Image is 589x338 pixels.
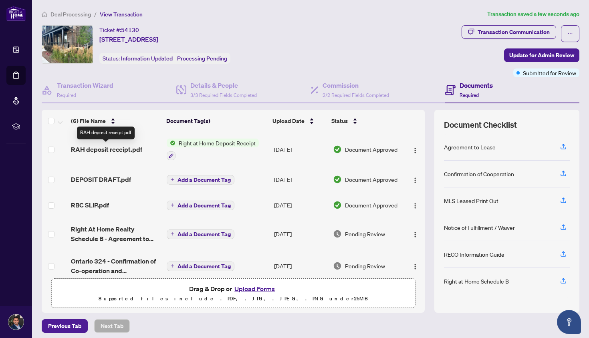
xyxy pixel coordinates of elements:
article: Transaction saved a few seconds ago [487,10,579,19]
button: Logo [409,199,422,211]
p: Supported files include .PDF, .JPG, .JPEG, .PNG under 25 MB [56,294,410,304]
span: Document Approved [345,201,397,209]
div: Transaction Communication [478,26,550,38]
div: Ticket #: [99,25,139,34]
img: Logo [412,177,418,183]
span: Upload Date [272,117,305,125]
th: (6) File Name [68,110,163,132]
th: Document Tag(s) [163,110,269,132]
button: Add a Document Tag [167,174,234,185]
button: Update for Admin Review [504,48,579,62]
button: Open asap [557,310,581,334]
span: Add a Document Tag [178,264,231,269]
span: (6) File Name [71,117,106,125]
img: IMG-X12359234_1.jpg [42,26,93,63]
span: 54130 [121,26,139,34]
span: plus [170,232,174,236]
button: Add a Document Tag [167,262,234,271]
span: plus [170,264,174,268]
button: Add a Document Tag [167,261,234,271]
span: RBC SLIP.pdf [71,200,109,210]
button: Logo [409,227,422,240]
span: Information Updated - Processing Pending [121,55,227,62]
h4: Transaction Wizard [57,80,113,90]
h4: Documents [460,80,493,90]
h4: Commission [323,80,389,90]
button: Logo [409,173,422,186]
button: Add a Document Tag [167,175,234,185]
h4: Details & People [190,80,257,90]
button: Upload Forms [232,284,277,294]
div: MLS Leased Print Out [444,196,498,205]
td: [DATE] [271,167,330,192]
div: RAH deposit receipt.pdf [77,127,135,139]
span: plus [170,177,174,181]
span: Document Approved [345,145,397,154]
span: Document Approved [345,175,397,184]
td: [DATE] [271,132,330,167]
span: Update for Admin Review [509,49,574,62]
span: Add a Document Tag [178,177,231,183]
button: Add a Document Tag [167,201,234,210]
td: [DATE] [271,250,330,282]
img: Status Icon [167,139,175,147]
span: Submitted for Review [523,68,576,77]
span: ellipsis [567,31,573,36]
img: Profile Icon [8,314,24,330]
button: Add a Document Tag [167,229,234,239]
img: logo [6,6,26,21]
div: Status: [99,53,230,64]
span: Pending Review [345,229,385,238]
span: Drag & Drop orUpload FormsSupported files include .PDF, .JPG, .JPEG, .PNG under25MB [52,279,415,308]
button: Previous Tab [42,319,88,333]
td: [DATE] [271,218,330,250]
img: Document Status [333,262,342,270]
span: View Transaction [100,11,143,18]
td: [DATE] [271,192,330,218]
span: Pending Review [345,262,385,270]
li: / [94,10,97,19]
img: Document Status [333,201,342,209]
span: Deal Processing [50,11,91,18]
span: Ontario 324 - Confirmation of Co-operation and Representation TenantLandlord 29.pdf [71,256,160,276]
th: Status [328,110,402,132]
img: Logo [412,203,418,209]
span: Previous Tab [48,320,81,332]
span: 2/2 Required Fields Completed [323,92,389,98]
div: Agreement to Lease [444,143,496,151]
button: Next Tab [94,319,130,333]
span: Required [57,92,76,98]
span: [STREET_ADDRESS] [99,34,158,44]
span: 3/3 Required Fields Completed [190,92,257,98]
img: Logo [412,147,418,154]
img: Logo [412,231,418,238]
div: Right at Home Schedule B [444,277,509,286]
span: Right At Home Realty Schedule B - Agreement to Lease - Residential 1.pdf [71,224,160,243]
img: Logo [412,264,418,270]
img: Document Status [333,229,342,238]
img: Document Status [333,145,342,154]
button: Logo [409,260,422,272]
span: Add a Document Tag [178,203,231,208]
span: DEPOSIT DRAFT.pdf [71,175,131,184]
span: Required [460,92,479,98]
div: RECO Information Guide [444,250,504,259]
span: home [42,12,47,17]
span: Add a Document Tag [178,231,231,237]
span: Drag & Drop or [189,284,277,294]
th: Upload Date [269,110,328,132]
button: Add a Document Tag [167,200,234,210]
button: Logo [409,143,422,156]
span: RAH deposit receipt.pdf [71,145,142,154]
span: Right at Home Deposit Receipt [175,139,259,147]
span: plus [170,203,174,207]
div: Notice of Fulfillment / Waiver [444,223,515,232]
button: Add a Document Tag [167,229,234,239]
button: Status IconRight at Home Deposit Receipt [167,139,259,160]
button: Transaction Communication [462,25,556,39]
span: Document Checklist [444,119,517,131]
img: Document Status [333,175,342,184]
span: Status [331,117,348,125]
div: Confirmation of Cooperation [444,169,514,178]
